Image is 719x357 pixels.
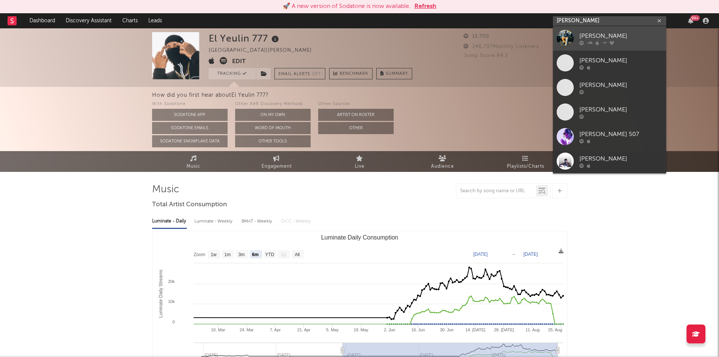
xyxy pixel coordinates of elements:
[579,56,662,65] div: [PERSON_NAME]
[117,13,143,28] a: Charts
[318,109,394,121] button: Artist on Roster
[525,328,539,332] text: 11. Aug
[523,252,538,257] text: [DATE]
[329,68,373,79] a: Benchmark
[158,270,163,318] text: Luminate Daily Streams
[688,18,693,24] button: 99+
[553,149,666,173] a: [PERSON_NAME]
[235,122,311,134] button: Word Of Mouth
[401,151,484,172] a: Audience
[297,328,310,332] text: 21. Apr
[553,26,666,51] a: [PERSON_NAME]
[431,162,454,171] span: Audience
[168,299,175,304] text: 10k
[209,68,256,79] button: Tracking
[321,234,398,241] text: Luminate Daily Consumption
[326,328,339,332] text: 5. May
[152,135,228,147] button: Sodatone Snowflake Data
[235,109,311,121] button: On My Own
[553,75,666,100] a: [PERSON_NAME]
[235,100,311,109] div: Other A&R Discovery Methods
[384,328,395,332] text: 2. Jun
[312,72,321,76] em: Off
[579,154,662,163] div: [PERSON_NAME]
[172,320,174,324] text: 0
[411,328,425,332] text: 16. Jun
[143,13,167,28] a: Leads
[579,80,662,90] div: [PERSON_NAME]
[209,46,320,55] div: [GEOGRAPHIC_DATA] | [PERSON_NAME]
[465,328,485,332] text: 14. [DATE]
[168,279,175,284] text: 20k
[274,68,325,79] button: Email AlertsOff
[238,252,245,257] text: 3m
[355,162,365,171] span: Live
[211,252,217,257] text: 1w
[463,53,508,58] span: Jump Score: 84.2
[318,122,394,134] button: Other
[456,188,536,194] input: Search by song name or URL
[283,2,411,11] div: 🚀 A new version of Sodatone is now available.
[60,13,117,28] a: Discovery Assistant
[548,328,562,332] text: 25. Aug
[152,100,228,109] div: With Sodatone
[269,328,280,332] text: 7. Apr
[242,215,274,228] div: BMAT - Weekly
[690,15,700,21] div: 99 +
[152,200,227,209] span: Total Artist Consumption
[484,151,567,172] a: Playlists/Charts
[553,51,666,75] a: [PERSON_NAME]
[239,328,254,332] text: 24. Mar
[152,215,187,228] div: Luminate - Daily
[579,31,662,40] div: [PERSON_NAME]
[376,68,412,79] button: Summary
[152,122,228,134] button: Sodatone Emails
[553,16,666,26] input: Search for artists
[235,135,311,147] button: Other Tools
[511,252,516,257] text: →
[579,130,662,139] div: [PERSON_NAME] 507
[414,2,436,11] button: Refresh
[152,109,228,121] button: Sodatone App
[235,151,318,172] a: Engagement
[440,328,453,332] text: 30. Jun
[318,100,394,109] div: Other Sources
[579,105,662,114] div: [PERSON_NAME]
[24,13,60,28] a: Dashboard
[507,162,544,171] span: Playlists/Charts
[252,252,258,257] text: 6m
[186,162,200,171] span: Music
[211,328,225,332] text: 10. Mar
[318,151,401,172] a: Live
[265,252,274,257] text: YTD
[553,124,666,149] a: [PERSON_NAME] 507
[294,252,299,257] text: All
[386,72,408,76] span: Summary
[553,100,666,124] a: [PERSON_NAME]
[152,151,235,172] a: Music
[340,70,368,79] span: Benchmark
[224,252,231,257] text: 1m
[494,328,514,332] text: 28. [DATE]
[473,252,488,257] text: [DATE]
[463,44,539,49] span: 246,797 Monthly Listeners
[353,328,368,332] text: 19. May
[209,32,281,45] div: El Yeulin 777
[232,57,246,66] button: Edit
[463,34,489,39] span: 15,700
[281,252,286,257] text: 1y
[262,162,292,171] span: Engagement
[194,252,205,257] text: Zoom
[194,215,234,228] div: Luminate - Weekly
